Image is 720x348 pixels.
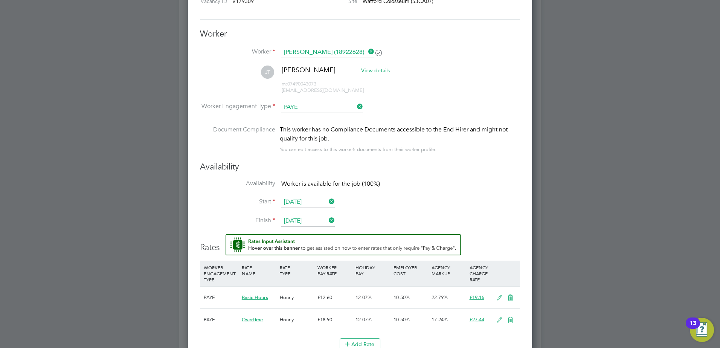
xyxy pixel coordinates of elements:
[394,294,410,301] span: 10.50%
[200,180,275,188] label: Availability
[690,318,714,342] button: Open Resource Center, 13 new notifications
[316,287,354,308] div: £12.60
[432,316,448,323] span: 17.24%
[281,215,335,227] input: Select one
[242,316,263,323] span: Overtime
[278,309,316,331] div: Hourly
[355,316,372,323] span: 12.07%
[282,87,364,93] span: [EMAIL_ADDRESS][DOMAIN_NAME]
[394,316,410,323] span: 10.50%
[354,261,392,280] div: HOLIDAY PAY
[281,102,363,113] input: Select one
[280,125,520,143] div: This worker has no Compliance Documents accessible to the End Hirer and might not qualify for thi...
[200,125,275,153] label: Document Compliance
[468,261,493,286] div: AGENCY CHARGE RATE
[282,66,336,74] span: [PERSON_NAME]
[430,261,468,280] div: AGENCY MARKUP
[200,162,520,172] h3: Availability
[202,309,240,331] div: PAYE
[281,47,374,58] input: Search for...
[282,81,287,87] span: m:
[200,48,275,56] label: Worker
[280,145,436,154] div: You can edit access to this worker’s documents from their worker profile.
[240,261,278,280] div: RATE NAME
[278,261,316,280] div: RATE TYPE
[470,316,484,323] span: £27.44
[316,261,354,280] div: WORKER PAY RATE
[392,261,430,280] div: EMPLOYER COST
[200,198,275,206] label: Start
[200,29,520,40] h3: Worker
[200,234,520,253] h3: Rates
[281,197,335,208] input: Select one
[432,294,448,301] span: 22.79%
[278,287,316,308] div: Hourly
[355,294,372,301] span: 12.07%
[226,234,461,255] button: Rate Assistant
[242,294,268,301] span: Basic Hours
[202,261,240,286] div: WORKER ENGAGEMENT TYPE
[361,67,390,74] span: View details
[281,180,380,188] span: Worker is available for the job (100%)
[261,66,274,79] span: JT
[200,217,275,224] label: Finish
[470,294,484,301] span: £19.16
[282,81,316,87] span: 07490043073
[200,102,275,110] label: Worker Engagement Type
[316,309,354,331] div: £18.90
[202,287,240,308] div: PAYE
[689,323,696,333] div: 13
